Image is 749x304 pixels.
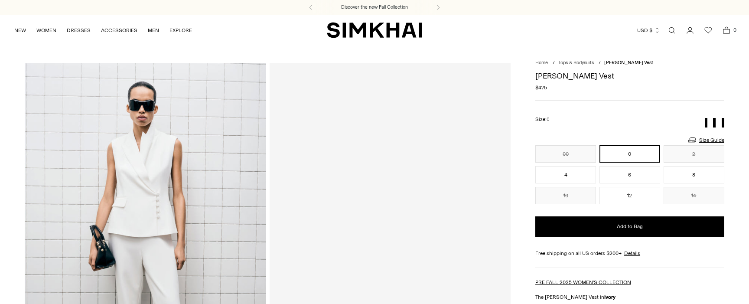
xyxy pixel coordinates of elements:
a: Open cart modal [718,22,735,39]
a: Open search modal [663,22,681,39]
a: Details [624,249,640,257]
a: Tops & Bodysuits [558,60,594,65]
a: ACCESSORIES [101,21,137,40]
button: 6 [599,166,660,183]
h1: [PERSON_NAME] Vest [535,72,724,80]
a: SIMKHAI [327,22,422,39]
a: DRESSES [67,21,91,40]
button: USD $ [637,21,660,40]
div: Free shipping on all US orders $200+ [535,249,724,257]
span: 0 [731,26,739,34]
a: Go to the account page [681,22,699,39]
span: 0 [547,117,550,122]
button: 10 [535,187,596,204]
a: MEN [148,21,159,40]
button: 2 [664,145,724,163]
button: 0 [599,145,660,163]
button: Add to Bag [535,216,724,237]
a: Wishlist [700,22,717,39]
a: WOMEN [36,21,56,40]
a: NEW [14,21,26,40]
a: EXPLORE [169,21,192,40]
button: 14 [664,187,724,204]
button: 4 [535,166,596,183]
button: 00 [535,145,596,163]
button: 8 [664,166,724,183]
strong: Ivory [604,294,615,300]
label: Size: [535,115,550,124]
span: [PERSON_NAME] Vest [604,60,653,65]
div: / [553,59,555,67]
div: / [599,59,601,67]
a: Size Guide [687,134,724,145]
nav: breadcrumbs [535,59,724,67]
span: Add to Bag [617,223,643,230]
span: $475 [535,84,547,92]
a: Discover the new Fall Collection [341,4,408,11]
p: The [PERSON_NAME] Vest in [535,293,724,301]
a: Home [535,60,548,65]
button: 12 [599,187,660,204]
a: PRE FALL 2025 WOMEN'S COLLECTION [535,279,631,285]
